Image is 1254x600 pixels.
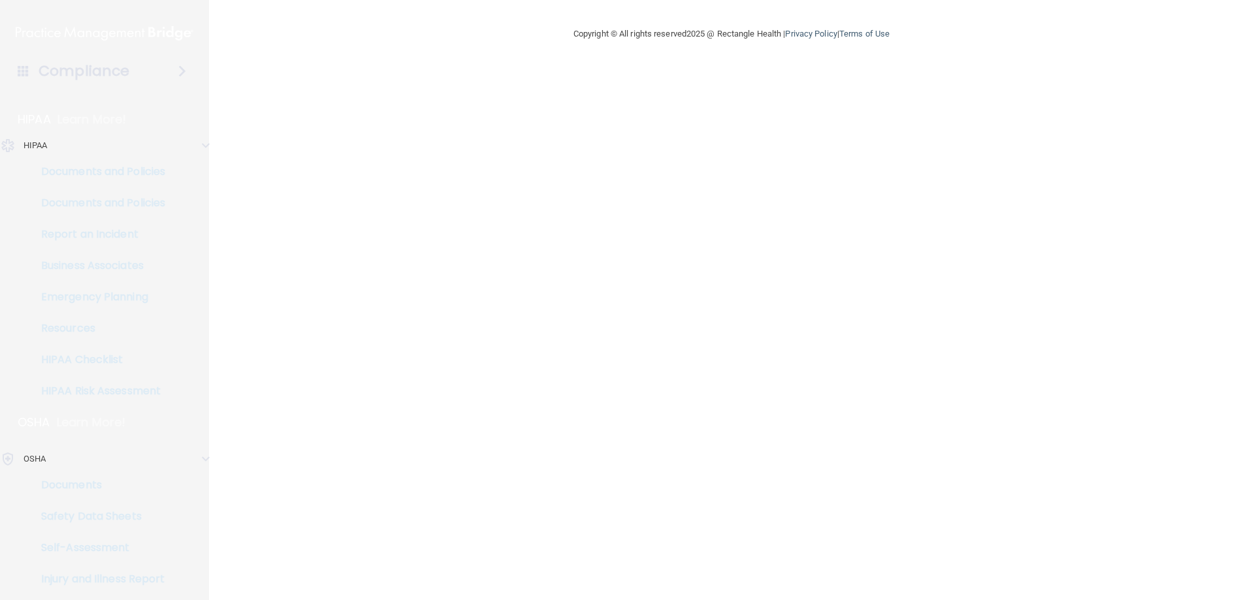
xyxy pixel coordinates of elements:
p: Business Associates [8,259,187,272]
p: Self-Assessment [8,541,187,554]
p: OSHA [18,415,50,430]
p: OSHA [24,451,46,467]
img: PMB logo [16,20,193,46]
p: Injury and Illness Report [8,573,187,586]
p: Documents [8,479,187,492]
a: Privacy Policy [785,29,837,39]
div: Copyright © All rights reserved 2025 @ Rectangle Health | | [493,13,970,55]
p: Resources [8,322,187,335]
p: Learn More! [57,112,127,127]
p: Report an Incident [8,228,187,241]
p: Learn More! [57,415,126,430]
p: HIPAA Checklist [8,353,187,366]
p: Emergency Planning [8,291,187,304]
h4: Compliance [39,62,129,80]
p: Documents and Policies [8,165,187,178]
p: HIPAA [18,112,51,127]
p: HIPAA Risk Assessment [8,385,187,398]
p: Safety Data Sheets [8,510,187,523]
a: Terms of Use [839,29,890,39]
p: Documents and Policies [8,197,187,210]
p: HIPAA [24,138,48,153]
